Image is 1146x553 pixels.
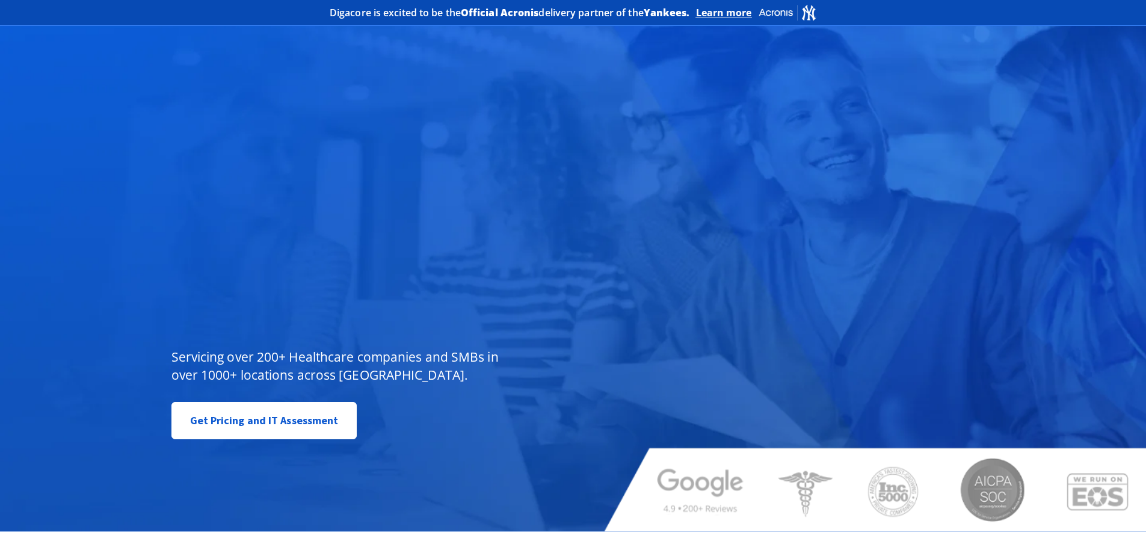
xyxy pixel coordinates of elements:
b: Official Acronis [461,6,539,19]
p: Servicing over 200+ Healthcare companies and SMBs in over 1000+ locations across [GEOGRAPHIC_DATA]. [171,348,508,384]
a: Learn more [696,7,752,19]
h2: Digacore is excited to be the delivery partner of the [330,8,690,17]
img: Acronis [758,4,817,21]
span: Get Pricing and IT Assessment [190,409,339,433]
a: Get Pricing and IT Assessment [171,402,357,439]
b: Yankees. [644,6,690,19]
